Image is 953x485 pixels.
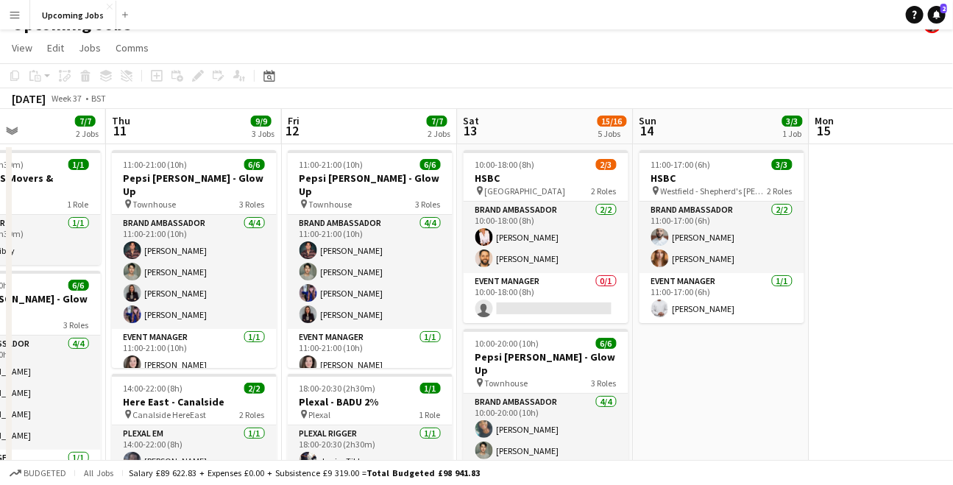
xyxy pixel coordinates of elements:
[640,150,804,323] app-job-card: 11:00-17:00 (6h)3/3HSBC Westfield - Shepherd's [PERSON_NAME]2 RolesBrand Ambassador2/211:00-17:00...
[112,425,277,475] app-card-role: Plexal EM1/114:00-22:00 (8h)[PERSON_NAME]
[24,468,66,478] span: Budgeted
[640,114,657,127] span: Sun
[598,128,626,139] div: 5 Jobs
[288,171,453,198] h3: Pepsi [PERSON_NAME] - Glow Up
[596,159,617,170] span: 2/3
[427,116,447,127] span: 7/7
[416,199,441,210] span: 3 Roles
[366,467,480,478] span: Total Budgeted £98 941.83
[47,41,64,54] span: Edit
[49,93,85,104] span: Week 37
[30,1,116,29] button: Upcoming Jobs
[288,425,453,475] app-card-role: Plexal Rigger1/118:00-20:30 (2h30m)Junior Tibby
[244,383,265,394] span: 2/2
[68,280,89,291] span: 6/6
[940,4,947,13] span: 2
[309,409,331,420] span: Plexal
[592,185,617,197] span: 2 Roles
[300,383,376,394] span: 18:00-20:30 (2h30m)
[7,465,68,481] button: Budgeted
[475,338,539,349] span: 10:00-20:00 (10h)
[651,159,711,170] span: 11:00-17:00 (6h)
[110,38,155,57] a: Comms
[286,122,300,139] span: 12
[81,467,116,478] span: All jobs
[73,38,107,57] a: Jobs
[76,128,99,139] div: 2 Jobs
[420,383,441,394] span: 1/1
[300,159,364,170] span: 11:00-21:00 (10h)
[783,128,802,139] div: 1 Job
[110,122,130,139] span: 11
[129,467,480,478] div: Salary £89 622.83 + Expenses £0.00 + Subsistence £9 319.00 =
[288,374,453,475] app-job-card: 18:00-20:30 (2h30m)1/1Plexal - BADU 2% Plexal1 RolePlexal Rigger1/118:00-20:30 (2h30m)Junior Tibby
[244,159,265,170] span: 6/6
[124,159,188,170] span: 11:00-21:00 (10h)
[91,93,106,104] div: BST
[592,378,617,389] span: 3 Roles
[782,116,803,127] span: 3/3
[240,409,265,420] span: 2 Roles
[124,383,183,394] span: 14:00-22:00 (8h)
[64,319,89,330] span: 3 Roles
[419,409,441,420] span: 1 Role
[464,114,480,127] span: Sat
[116,41,149,54] span: Comms
[485,185,566,197] span: [GEOGRAPHIC_DATA]
[637,122,657,139] span: 14
[112,114,130,127] span: Thu
[420,159,441,170] span: 6/6
[815,114,835,127] span: Mon
[475,159,535,170] span: 10:00-18:00 (8h)
[485,378,528,389] span: Townhouse
[112,171,277,198] h3: Pepsi [PERSON_NAME] - Glow Up
[464,273,628,323] app-card-role: Event Manager0/110:00-18:00 (8h)
[640,202,804,273] app-card-role: Brand Ambassador2/211:00-17:00 (6h)[PERSON_NAME][PERSON_NAME]
[252,128,274,139] div: 3 Jobs
[12,91,46,106] div: [DATE]
[68,159,89,170] span: 1/1
[464,150,628,323] app-job-card: 10:00-18:00 (8h)2/3HSBC [GEOGRAPHIC_DATA]2 RolesBrand Ambassador2/210:00-18:00 (8h)[PERSON_NAME][...
[288,329,453,379] app-card-role: Event Manager1/111:00-21:00 (10h)[PERSON_NAME]
[768,185,793,197] span: 2 Roles
[640,273,804,323] app-card-role: Event Manager1/111:00-17:00 (6h)[PERSON_NAME]
[75,116,96,127] span: 7/7
[598,116,627,127] span: 15/16
[12,41,32,54] span: View
[464,171,628,185] h3: HSBC
[772,159,793,170] span: 3/3
[41,38,70,57] a: Edit
[6,38,38,57] a: View
[79,41,101,54] span: Jobs
[464,202,628,273] app-card-role: Brand Ambassador2/210:00-18:00 (8h)[PERSON_NAME][PERSON_NAME]
[596,338,617,349] span: 6/6
[68,199,89,210] span: 1 Role
[309,199,352,210] span: Townhouse
[240,199,265,210] span: 3 Roles
[428,128,450,139] div: 2 Jobs
[251,116,272,127] span: 9/9
[288,395,453,408] h3: Plexal - BADU 2%
[133,409,207,420] span: Canalside HereEast
[813,122,835,139] span: 15
[661,185,768,197] span: Westfield - Shepherd's [PERSON_NAME]
[928,6,946,24] a: 2
[288,114,300,127] span: Fri
[112,150,277,368] app-job-card: 11:00-21:00 (10h)6/6Pepsi [PERSON_NAME] - Glow Up Townhouse3 RolesBrand Ambassador4/411:00-21:00 ...
[461,122,480,139] span: 13
[288,150,453,368] app-job-card: 11:00-21:00 (10h)6/6Pepsi [PERSON_NAME] - Glow Up Townhouse3 RolesBrand Ambassador4/411:00-21:00 ...
[464,350,628,377] h3: Pepsi [PERSON_NAME] - Glow Up
[112,215,277,329] app-card-role: Brand Ambassador4/411:00-21:00 (10h)[PERSON_NAME][PERSON_NAME][PERSON_NAME][PERSON_NAME]
[288,215,453,329] app-card-role: Brand Ambassador4/411:00-21:00 (10h)[PERSON_NAME][PERSON_NAME][PERSON_NAME][PERSON_NAME]
[133,199,177,210] span: Townhouse
[640,171,804,185] h3: HSBC
[112,395,277,408] h3: Here East - Canalside
[112,329,277,379] app-card-role: Event Manager1/111:00-21:00 (10h)[PERSON_NAME]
